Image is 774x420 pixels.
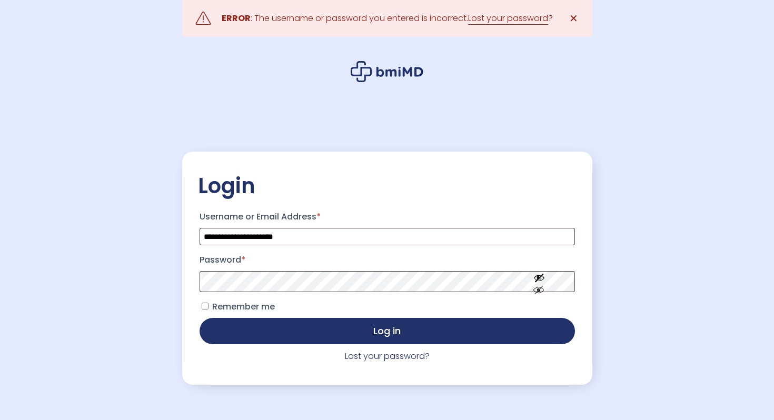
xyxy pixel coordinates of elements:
[200,208,575,225] label: Username or Email Address
[212,301,275,313] span: Remember me
[222,12,251,24] strong: ERROR
[200,252,575,268] label: Password
[563,8,584,29] a: ✕
[202,303,209,309] input: Remember me
[468,12,548,25] a: Lost your password
[345,350,430,362] a: Lost your password?
[510,264,569,300] button: Show password
[569,11,578,26] span: ✕
[222,11,553,26] div: : The username or password you entered is incorrect. ?
[198,173,577,199] h2: Login
[200,318,575,344] button: Log in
